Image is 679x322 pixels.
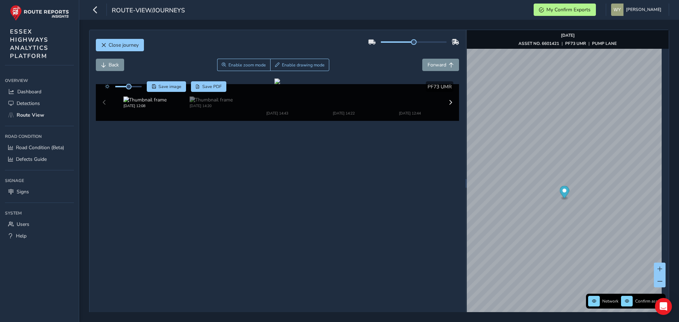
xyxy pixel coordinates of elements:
[5,142,74,153] a: Road Condition (Beta)
[282,62,325,68] span: Enable drawing mode
[5,131,74,142] div: Road Condition
[635,298,663,304] span: Confirm assets
[5,86,74,98] a: Dashboard
[546,6,591,13] span: My Confirm Exports
[202,84,222,89] span: Save PDF
[626,4,661,16] span: [PERSON_NAME]
[5,98,74,109] a: Detections
[428,83,452,90] span: PF73 UMR
[422,59,459,71] button: Forward
[518,41,617,46] div: | |
[399,89,419,109] img: Thumbnail frame
[266,111,288,116] div: [DATE] 14:43
[17,112,44,118] span: Route View
[10,28,48,60] span: ESSEX HIGHWAYS ANALYTICS PLATFORM
[333,111,355,116] div: [DATE] 14:22
[96,59,124,71] button: Back
[109,62,119,68] span: Back
[228,62,266,68] span: Enable zoom mode
[109,42,139,48] span: Close journey
[5,230,74,242] a: Help
[565,41,586,46] strong: PF73 UMR
[16,233,27,239] span: Help
[534,4,596,16] button: My Confirm Exports
[5,109,74,121] a: Route View
[602,298,619,304] span: Network
[561,33,575,38] strong: [DATE]
[559,186,569,200] div: Map marker
[191,81,227,92] button: PDF
[16,144,64,151] span: Road Condition (Beta)
[592,41,617,46] strong: PUMP LANE
[217,59,271,71] button: Zoom
[5,75,74,86] div: Overview
[17,221,29,228] span: Users
[190,103,233,109] div: [DATE] 14:20
[5,175,74,186] div: Signage
[123,103,167,109] div: [DATE] 12:08
[5,208,74,218] div: System
[518,41,559,46] strong: ASSET NO. 6601421
[123,96,167,103] img: Thumbnail frame
[158,84,181,89] span: Save image
[17,100,40,107] span: Detections
[5,218,74,230] a: Users
[428,62,446,68] span: Forward
[17,88,41,95] span: Dashboard
[10,5,69,21] img: rr logo
[112,6,185,16] span: route-view/journeys
[266,89,286,109] img: Thumbnail frame
[399,111,421,116] div: [DATE] 12:44
[655,298,672,315] div: Open Intercom Messenger
[611,4,664,16] button: [PERSON_NAME]
[147,81,186,92] button: Save
[270,59,329,71] button: Draw
[333,89,353,109] img: Thumbnail frame
[17,188,29,195] span: Signs
[16,156,47,163] span: Defects Guide
[96,39,144,51] button: Close journey
[5,153,74,165] a: Defects Guide
[611,4,623,16] img: diamond-layout
[5,186,74,198] a: Signs
[190,96,233,103] img: Thumbnail frame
